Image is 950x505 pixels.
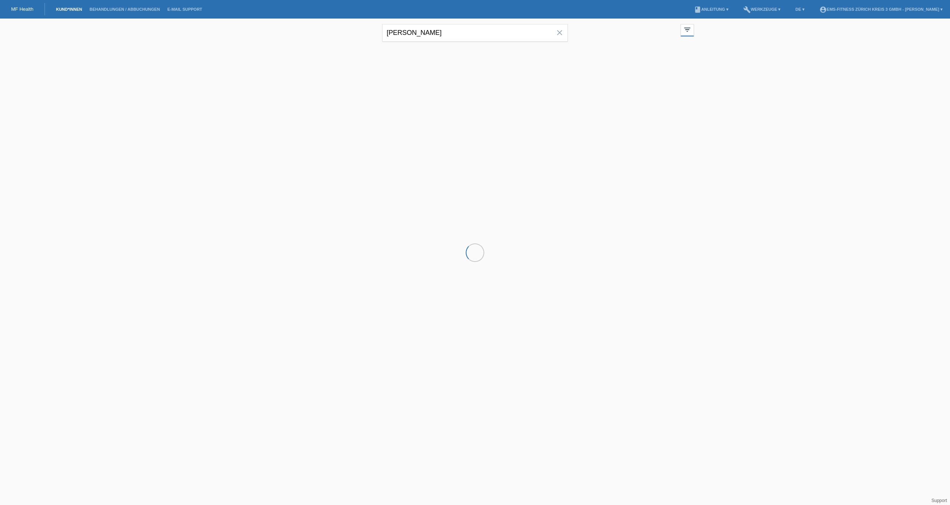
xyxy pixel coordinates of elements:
[816,7,946,12] a: account_circleEMS-Fitness Zürich Kreis 3 GmbH - [PERSON_NAME] ▾
[690,7,732,12] a: bookAnleitung ▾
[819,6,827,13] i: account_circle
[931,498,947,503] a: Support
[555,28,564,37] i: close
[86,7,164,12] a: Behandlungen / Abbuchungen
[740,7,784,12] a: buildWerkzeuge ▾
[792,7,808,12] a: DE ▾
[164,7,206,12] a: E-Mail Support
[694,6,701,13] i: book
[743,6,751,13] i: build
[52,7,86,12] a: Kund*innen
[683,26,691,34] i: filter_list
[382,24,568,42] input: Suche...
[11,6,33,12] a: MF Health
